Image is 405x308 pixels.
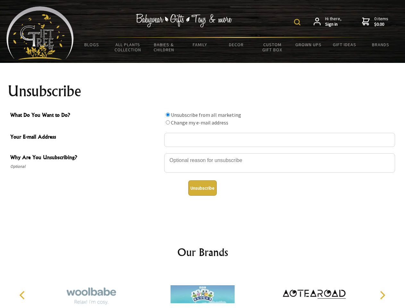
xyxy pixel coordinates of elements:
[188,180,217,196] button: Unsubscribe
[6,6,74,60] img: Babyware - Gifts - Toys and more...
[8,83,398,99] h1: Unsubscribe
[362,16,388,27] a: 0 items$0.00
[363,38,399,51] a: Brands
[182,38,218,51] a: Family
[171,119,228,126] label: Change my e-mail address
[16,288,30,302] button: Previous
[254,38,291,56] a: Custom Gift Box
[171,112,241,118] label: Unsubscribe from all marketing
[164,153,395,173] textarea: Why Are You Unsubscribing?
[10,133,161,142] span: Your E-mail Address
[326,38,363,51] a: Gift Ideas
[164,133,395,147] input: Your E-mail Address
[10,153,161,163] span: Why Are You Unsubscribing?
[294,19,300,25] img: product search
[13,244,392,260] h2: Our Brands
[166,113,170,117] input: What Do You Want to Do?
[290,38,326,51] a: Grown Ups
[136,14,232,27] img: Babywear - Gifts - Toys & more
[374,21,388,27] strong: $0.00
[325,16,342,27] span: Hi there,
[325,21,342,27] strong: Sign in
[74,38,110,51] a: BLOGS
[314,16,342,27] a: Hi there,Sign in
[110,38,146,56] a: All Plants Collection
[375,288,389,302] button: Next
[374,16,388,27] span: 0 items
[10,163,161,170] span: Optional
[218,38,254,51] a: Decor
[10,111,161,120] span: What Do You Want to Do?
[146,38,182,56] a: Babies & Children
[166,120,170,124] input: What Do You Want to Do?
